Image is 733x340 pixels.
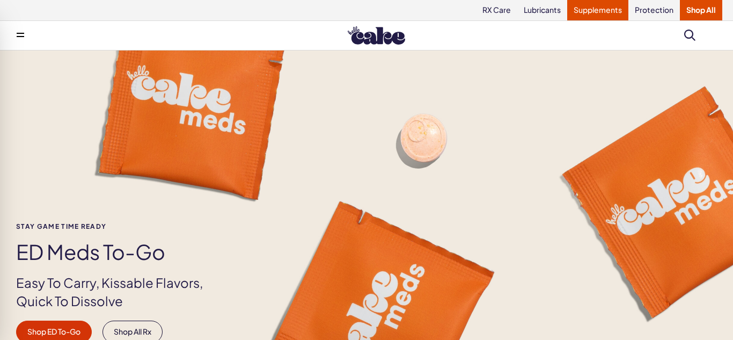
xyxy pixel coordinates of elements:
h1: ED Meds to-go [16,241,221,263]
img: Hello Cake [348,26,405,45]
span: Stay Game time ready [16,223,221,230]
p: Easy To Carry, Kissable Flavors, Quick To Dissolve [16,274,221,310]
